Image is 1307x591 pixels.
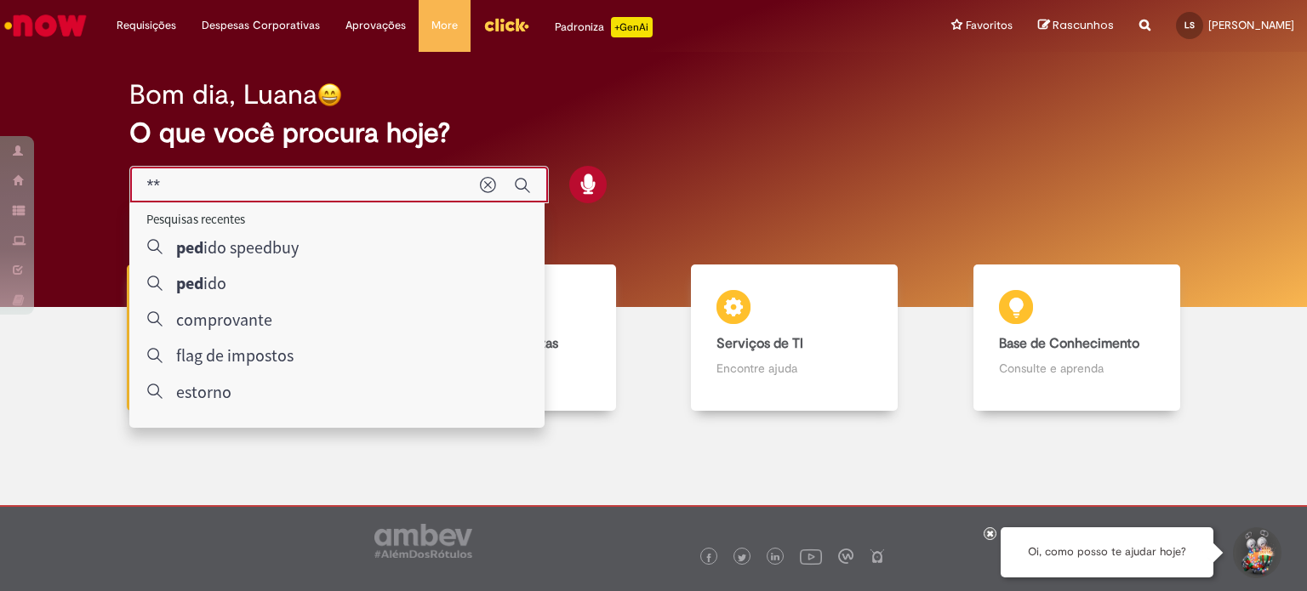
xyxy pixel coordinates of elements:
[999,335,1139,352] b: Base de Conhecimento
[1208,18,1294,32] span: [PERSON_NAME]
[716,335,803,352] b: Serviços de TI
[1001,527,1213,577] div: Oi, como posso te ajudar hoje?
[117,17,176,34] span: Requisições
[653,264,936,412] a: Serviços de TI Encontre ajuda
[999,360,1155,377] p: Consulte e aprenda
[1230,527,1281,578] button: Iniciar Conversa de Suporte
[89,264,372,412] a: Tirar dúvidas Tirar dúvidas com Lupi Assist e Gen Ai
[716,360,872,377] p: Encontre ajuda
[870,548,885,564] img: logo_footer_naosei.png
[129,118,1179,148] h2: O que você procura hoje?
[555,17,653,37] div: Padroniza
[2,9,89,43] img: ServiceNow
[936,264,1219,412] a: Base de Conhecimento Consulte e aprenda
[771,553,779,563] img: logo_footer_linkedin.png
[317,82,342,107] img: happy-face.png
[202,17,320,34] span: Despesas Corporativas
[435,335,558,352] b: Catálogo de Ofertas
[611,17,653,37] p: +GenAi
[129,80,317,110] h2: Bom dia, Luana
[345,17,406,34] span: Aprovações
[374,524,472,558] img: logo_footer_ambev_rotulo_gray.png
[738,554,746,562] img: logo_footer_twitter.png
[1053,17,1114,33] span: Rascunhos
[705,554,713,562] img: logo_footer_facebook.png
[483,12,529,37] img: click_logo_yellow_360x200.png
[431,17,458,34] span: More
[838,548,853,564] img: logo_footer_workplace.png
[1038,18,1114,34] a: Rascunhos
[1184,20,1195,31] span: LS
[800,545,822,567] img: logo_footer_youtube.png
[966,17,1013,34] span: Favoritos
